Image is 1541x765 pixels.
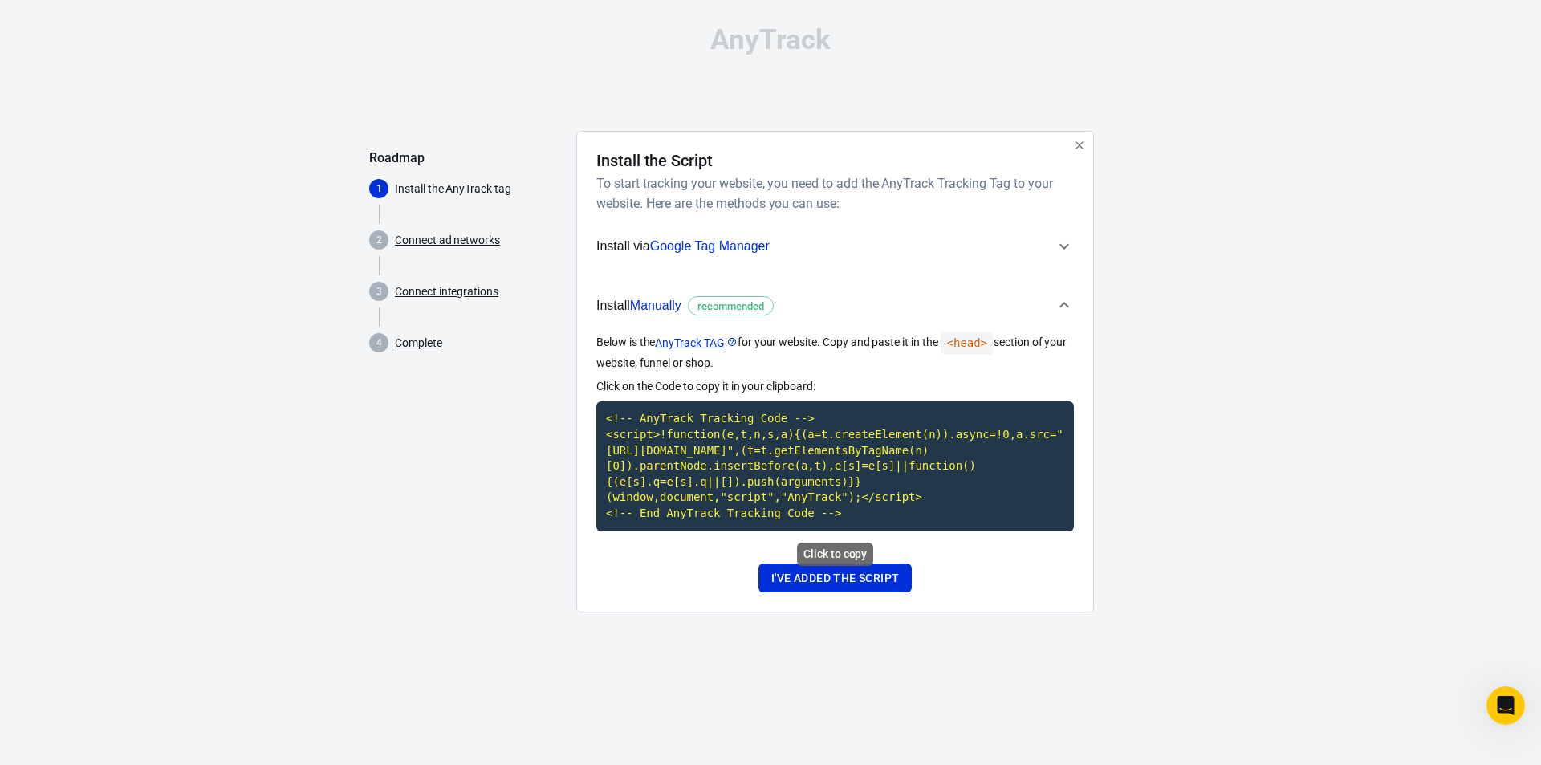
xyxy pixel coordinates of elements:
span: Google Tag Manager [650,239,770,253]
button: I've added the script [758,564,912,593]
a: Connect ad networks [395,232,500,249]
a: Connect integrations [395,283,498,300]
p: Click on the Code to copy it in your clipboard: [596,378,1074,395]
span: recommended [692,299,770,315]
text: 4 [376,337,382,348]
h6: To start tracking your website, you need to add the AnyTrack Tracking Tag to your website. Here a... [596,173,1067,214]
text: 2 [376,234,382,246]
code: Click to copy [596,401,1074,531]
code: <head> [941,332,994,355]
div: Click to copy [797,543,873,566]
iframe: Intercom live chat [1486,686,1525,725]
text: 1 [376,183,382,194]
text: 3 [376,286,382,297]
p: Below is the for your website. Copy and paste it in the section of your website, funnel or shop. [596,332,1074,372]
div: AnyTrack [369,26,1172,54]
span: Install [596,295,774,316]
h4: Install the Script [596,151,713,170]
button: Install viaGoogle Tag Manager [596,226,1074,267]
p: Install the AnyTrack tag [395,181,563,197]
span: Manually [630,299,681,312]
button: InstallManuallyrecommended [596,279,1074,332]
a: AnyTrack TAG [655,335,737,352]
span: Install via [596,236,770,257]
h5: Roadmap [369,150,563,166]
a: Complete [395,335,442,352]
